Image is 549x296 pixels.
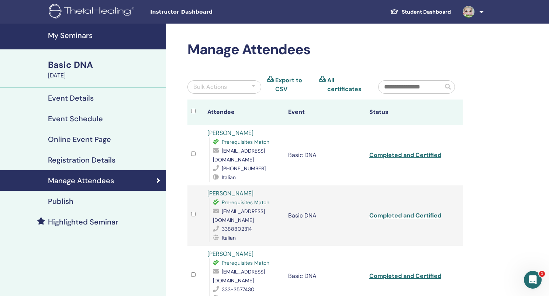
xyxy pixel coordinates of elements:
h4: Registration Details [48,156,115,164]
h4: Event Details [48,94,94,102]
a: Completed and Certified [369,272,441,280]
span: 1 [539,271,545,277]
a: [PERSON_NAME] [207,189,253,197]
img: logo.png [49,4,137,20]
h4: My Seminars [48,31,162,40]
th: Attendee [204,100,284,125]
td: Basic DNA [284,185,365,246]
span: Italian [222,234,236,241]
img: default.jpg [463,6,474,18]
a: [PERSON_NAME] [207,129,253,137]
span: Prerequisites Match [222,139,269,145]
iframe: Intercom live chat [524,271,542,289]
span: [EMAIL_ADDRESS][DOMAIN_NAME] [213,268,265,284]
a: Basic DNA[DATE] [44,59,166,80]
h4: Event Schedule [48,114,103,123]
span: Prerequisites Match [222,199,269,206]
h4: Online Event Page [48,135,111,144]
span: Italian [222,174,236,181]
h4: Manage Attendees [48,176,114,185]
span: [EMAIL_ADDRESS][DOMAIN_NAME] [213,147,265,163]
a: Completed and Certified [369,151,441,159]
span: [PHONE_NUMBER] [222,165,266,172]
div: [DATE] [48,71,162,80]
a: Export to CSV [275,76,313,94]
span: Prerequisites Match [222,260,269,266]
div: Basic DNA [48,59,162,71]
span: Instructor Dashboard [150,8,261,16]
td: Basic DNA [284,125,365,185]
th: Status [366,100,446,125]
span: 333-3577430 [222,286,255,293]
span: [EMAIL_ADDRESS][DOMAIN_NAME] [213,208,265,223]
a: Student Dashboard [384,5,457,19]
h4: Highlighted Seminar [48,217,118,226]
a: All certificates [327,76,367,94]
img: graduation-cap-white.svg [390,8,399,15]
h2: Manage Attendees [187,41,463,58]
div: Bulk Actions [193,83,227,91]
span: 3388802314 [222,226,252,232]
h4: Publish [48,197,73,206]
a: Completed and Certified [369,212,441,219]
a: [PERSON_NAME] [207,250,253,258]
th: Event [284,100,365,125]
